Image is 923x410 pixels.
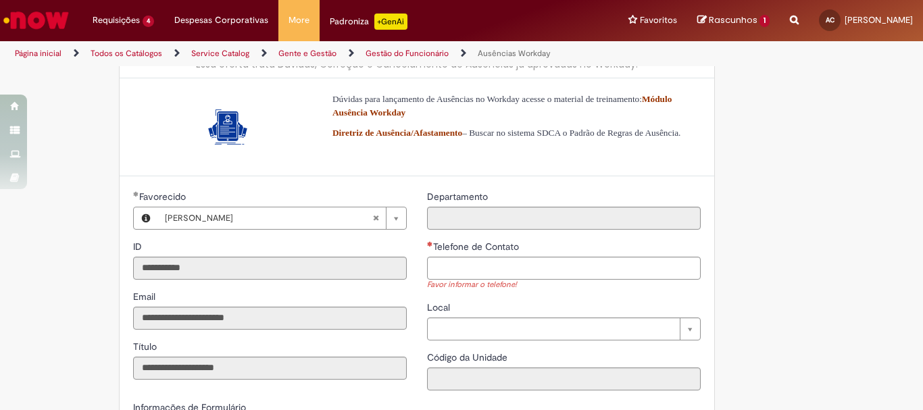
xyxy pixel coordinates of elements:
[91,48,162,59] a: Todos os Catálogos
[206,105,249,149] img: Ausências Workday
[826,16,834,24] span: AC
[433,240,522,253] span: Telefone de Contato
[15,48,61,59] a: Página inicial
[332,94,672,118] a: Módulo Ausência Workday
[10,41,605,66] ul: Trilhas de página
[278,48,336,59] a: Gente e Gestão
[332,128,462,138] a: Diretriz de Ausência/Afastamento
[165,207,372,229] span: [PERSON_NAME]
[332,128,680,138] span: – Buscar no sistema SDCA o Padrão de Regras de Ausência.
[697,14,770,27] a: Rascunhos
[427,351,510,364] label: Somente leitura - Código da Unidade
[427,257,701,280] input: Telefone de Contato
[709,14,757,26] span: Rascunhos
[427,190,491,203] label: Somente leitura - Departamento
[133,357,407,380] input: Título
[133,307,407,330] input: Email
[133,290,158,303] label: Somente leitura - Email
[139,190,189,203] span: Necessários - Favorecido
[640,14,677,27] span: Favoritos
[427,317,701,340] a: Limpar campo Local
[374,14,407,30] p: +GenAi
[366,48,449,59] a: Gestão do Funcionário
[289,14,309,27] span: More
[133,191,139,197] span: Obrigatório Preenchido
[133,340,159,353] label: Somente leitura - Título
[133,257,407,280] input: ID
[93,14,140,27] span: Requisições
[759,15,770,27] span: 1
[845,14,913,26] span: [PERSON_NAME]
[427,190,491,203] span: Somente leitura - Departamento
[427,280,701,291] div: Favor informar o telefone!
[1,7,71,34] img: ServiceNow
[427,241,433,247] span: Necessários
[427,207,701,230] input: Departamento
[133,340,159,353] span: Somente leitura - Título
[174,14,268,27] span: Despesas Corporativas
[427,367,701,390] input: Código da Unidade
[133,240,145,253] label: Somente leitura - ID
[158,207,406,229] a: [PERSON_NAME]Limpar campo Favorecido
[366,207,386,229] abbr: Limpar campo Favorecido
[191,48,249,59] a: Service Catalog
[133,290,158,303] span: Somente leitura - Email
[134,207,158,229] button: Favorecido, Visualizar este registro Adaiza Castro
[427,301,453,313] span: Local
[332,94,672,118] span: Dúvidas para lançamento de Ausências no Workday acesse o material de treinamento:
[478,48,551,59] a: Ausências Workday
[143,16,154,27] span: 4
[133,240,145,253] span: Somente leitura - ID
[330,14,407,30] div: Padroniza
